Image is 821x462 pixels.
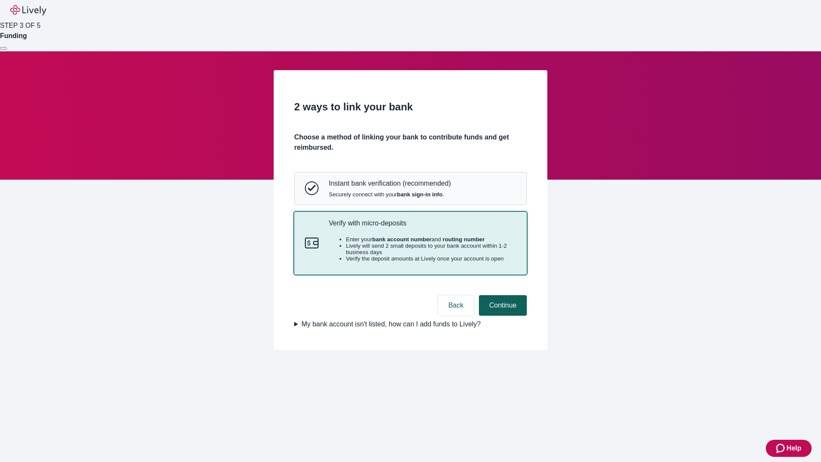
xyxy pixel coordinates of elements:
li: Lively will send 2 small deposits to your bank account within 1-2 business days [346,243,516,255]
h2: 2 ways to link your bank [294,99,527,115]
svg: Zendesk support icon [776,443,786,453]
li: Enter your and [346,236,516,243]
h4: Choose a method of linking your bank to contribute funds and get reimbursed. [294,132,527,153]
button: Instant bank verificationInstant bank verification (recommended)Securely connect with yourbank si... [295,172,526,204]
li: Verify the deposit amounts at Lively once your account is open [346,255,516,262]
span: Securely connect with your . [329,191,451,198]
button: Micro-depositsVerify with micro-depositsEnter yourbank account numberand routing numberLively wil... [295,212,526,275]
strong: bank sign-in info [397,191,443,198]
svg: Instant bank verification [305,181,319,195]
button: Zendesk support iconHelp [766,440,812,457]
img: Lively [10,5,46,15]
summary: My bank account isn't listed, how can I add funds to Lively? [294,319,527,329]
p: Instant bank verification (recommended) [329,179,451,187]
span: Help [786,443,801,453]
strong: routing number [443,236,484,243]
strong: bank account number [372,236,432,243]
p: Verify with micro-deposits [329,219,516,227]
button: Back [438,295,474,316]
svg: Micro-deposits [305,236,319,250]
button: Continue [479,295,527,316]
